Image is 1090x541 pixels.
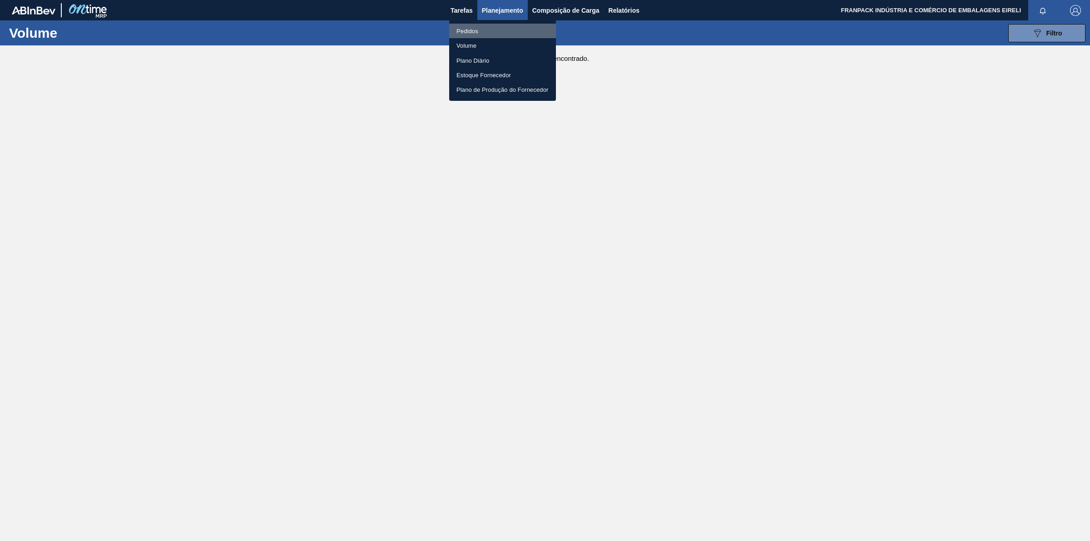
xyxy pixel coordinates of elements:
a: Estoque Fornecedor [449,68,556,82]
font: Plano de Produção do Fornecedor [456,86,549,93]
font: Estoque Fornecedor [456,72,511,79]
a: Pedidos [449,24,556,38]
a: Plano Diário [449,53,556,68]
font: Volume [456,42,476,49]
a: Volume [449,38,556,53]
a: Plano de Produção do Fornecedor [449,82,556,97]
font: Plano Diário [456,57,489,64]
font: Pedidos [456,28,478,35]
